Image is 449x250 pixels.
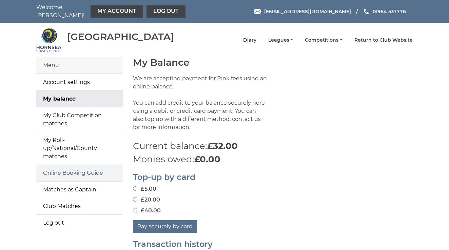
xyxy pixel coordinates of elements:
[133,140,413,153] p: Current balance:
[91,5,143,18] a: My Account
[133,185,156,193] label: £5.00
[133,75,268,140] p: We are accepting payment for Rink fees using an online balance. You can add credit to your balanc...
[36,198,123,214] a: Club Matches
[133,240,413,249] h2: Transaction history
[133,208,137,212] input: £40.00
[133,220,197,233] button: Pay securely by card
[36,182,123,198] a: Matches as Captain
[364,9,369,14] img: Phone us
[36,107,123,132] a: My Club Competition matches
[147,5,186,18] a: Log out
[354,37,413,43] a: Return to Club Website
[207,141,238,151] strong: £32.00
[36,57,123,74] div: Menu
[373,8,406,15] span: 01964 537776
[268,37,293,43] a: Leagues
[36,215,123,231] a: Log out
[133,57,413,68] h1: My Balance
[133,197,137,202] input: £20.00
[36,91,123,107] a: My balance
[133,207,161,215] label: £40.00
[254,8,351,15] a: Email [EMAIL_ADDRESS][DOMAIN_NAME]
[67,32,174,42] div: [GEOGRAPHIC_DATA]
[243,37,256,43] a: Diary
[133,196,160,204] label: £20.00
[36,74,123,90] a: Account settings
[36,132,123,165] a: My Roll-up/National/County matches
[133,153,413,166] p: Monies owed:
[36,27,62,53] img: Hornsea Bowls Centre
[305,37,343,43] a: Competitions
[194,154,220,165] strong: £0.00
[133,173,413,182] h2: Top-up by card
[363,8,406,15] a: Phone us 01964 537776
[36,3,187,20] nav: Welcome, [PERSON_NAME]!
[264,8,351,15] span: [EMAIL_ADDRESS][DOMAIN_NAME]
[133,186,137,191] input: £5.00
[36,165,123,181] a: Online Booking Guide
[254,9,261,14] img: Email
